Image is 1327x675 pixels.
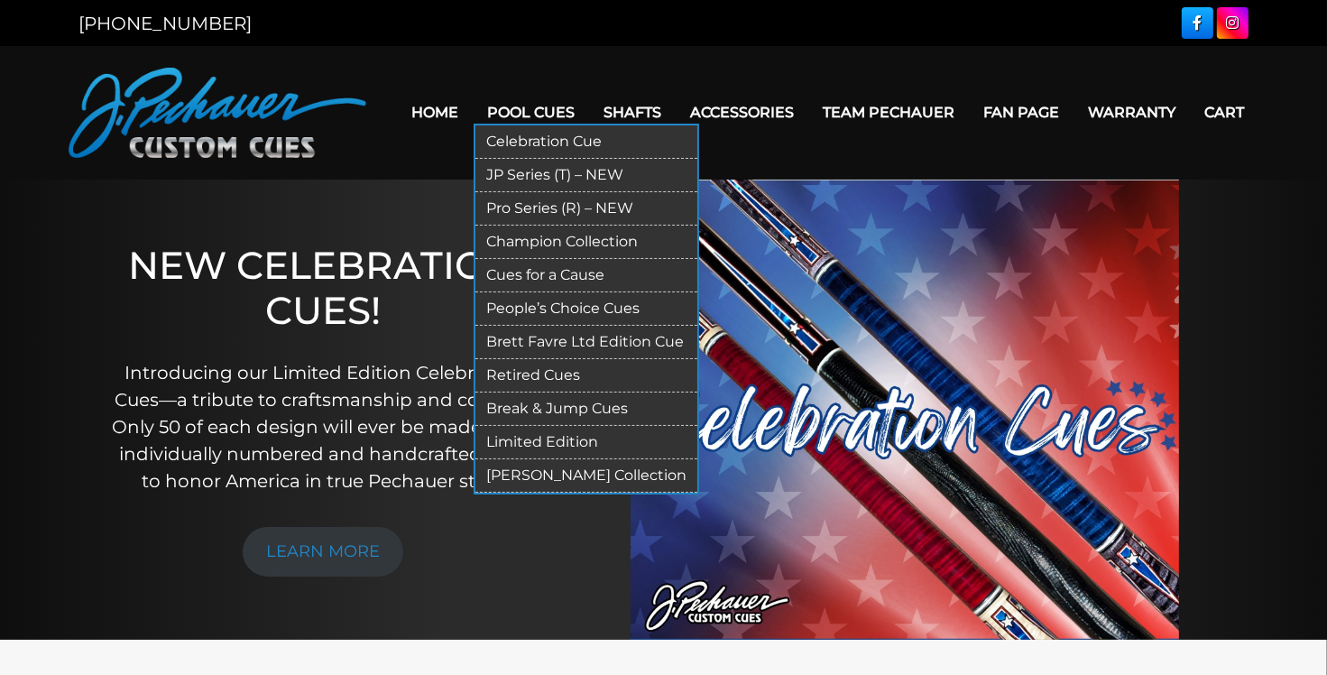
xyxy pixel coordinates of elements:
[1191,89,1259,135] a: Cart
[1074,89,1191,135] a: Warranty
[475,393,697,426] a: Break & Jump Cues
[475,226,697,259] a: Champion Collection
[243,527,403,577] a: LEARN MORE
[475,292,697,326] a: People’s Choice Cues
[69,68,366,158] img: Pechauer Custom Cues
[809,89,970,135] a: Team Pechauer
[475,259,697,292] a: Cues for a Cause
[590,89,677,135] a: Shafts
[475,459,697,493] a: [PERSON_NAME] Collection
[475,326,697,359] a: Brett Favre Ltd Edition Cue
[474,89,590,135] a: Pool Cues
[475,159,697,192] a: JP Series (T) – NEW
[475,192,697,226] a: Pro Series (R) – NEW
[79,13,253,34] a: [PHONE_NUMBER]
[475,426,697,459] a: Limited Edition
[475,359,697,393] a: Retired Cues
[108,243,537,334] h1: NEW CELEBRATION CUES!
[677,89,809,135] a: Accessories
[475,125,697,159] a: Celebration Cue
[398,89,474,135] a: Home
[108,359,537,495] p: Introducing our Limited Edition Celebration Cues—a tribute to craftsmanship and country. Only 50 ...
[970,89,1074,135] a: Fan Page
